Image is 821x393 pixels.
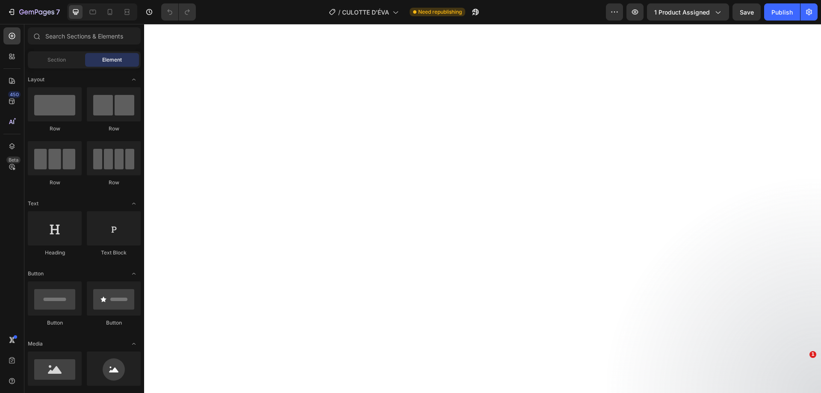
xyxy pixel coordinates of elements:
[809,351,816,358] span: 1
[28,27,141,44] input: Search Sections & Elements
[28,319,82,327] div: Button
[771,8,793,17] div: Publish
[740,9,754,16] span: Save
[3,3,64,21] button: 7
[161,3,196,21] div: Undo/Redo
[127,337,141,351] span: Toggle open
[87,249,141,257] div: Text Block
[127,267,141,281] span: Toggle open
[87,179,141,186] div: Row
[654,8,710,17] span: 1 product assigned
[28,76,44,83] span: Layout
[47,56,66,64] span: Section
[28,270,44,278] span: Button
[144,24,821,393] iframe: Design area
[87,125,141,133] div: Row
[56,7,60,17] p: 7
[87,319,141,327] div: Button
[28,200,38,207] span: Text
[732,3,761,21] button: Save
[6,157,21,163] div: Beta
[647,3,729,21] button: 1 product assigned
[28,125,82,133] div: Row
[28,249,82,257] div: Heading
[338,8,340,17] span: /
[127,73,141,86] span: Toggle open
[418,8,462,16] span: Need republishing
[102,56,122,64] span: Element
[28,340,43,348] span: Media
[127,197,141,210] span: Toggle open
[764,3,800,21] button: Publish
[8,91,21,98] div: 450
[792,364,812,384] iframe: Intercom live chat
[28,179,82,186] div: Row
[342,8,389,17] span: CULOTTE D'ÉVA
